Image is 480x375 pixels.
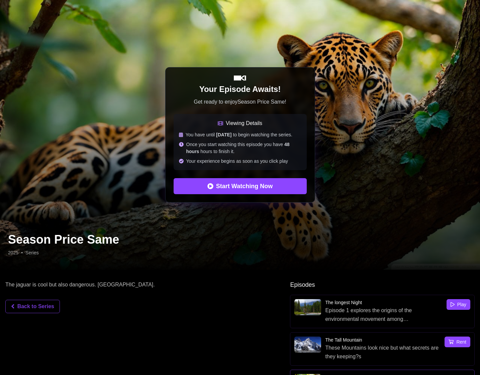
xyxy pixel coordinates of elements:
p: You have until to begin watching the series. [186,131,292,138]
h1: Season Price Same [8,232,472,247]
button: Play [447,299,470,310]
p: Get ready to enjoy Season Price Same ! [174,98,307,106]
p: The jaguar is cool but also dangerous. [GEOGRAPHIC_DATA]. [5,280,262,289]
p: Your experience begins as soon as you click play [186,158,288,165]
h2: Your Episode Awaits! [174,85,307,94]
p: Once you start watching this episode you have hours to finish it. [186,141,301,155]
button: Rent [445,337,470,347]
p: Episodes [290,280,475,289]
button: Start Watching Now [174,178,307,194]
a: Back to Series [5,300,60,313]
p: The Tall Mountain [325,337,440,344]
p: Episode 1 explores the origins of the environmental movement among [DEMOGRAPHIC_DATA] people. [325,306,442,323]
p: These Mountains look nice but what secrets are they keeping?s [325,344,440,361]
a: The longest NightEpisode 1 explores the origins of the environmental movement among [DEMOGRAPHIC_... [290,295,475,328]
p: • [21,249,23,256]
a: The Tall MountainThese Mountains look nice but what secrets are they keeping?sRent [290,332,475,366]
p: Series [25,249,39,256]
p: 2025 [8,249,18,256]
span: [DATE] [216,132,233,137]
p: Viewing Details [226,119,262,127]
p: The longest Night [325,299,442,306]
